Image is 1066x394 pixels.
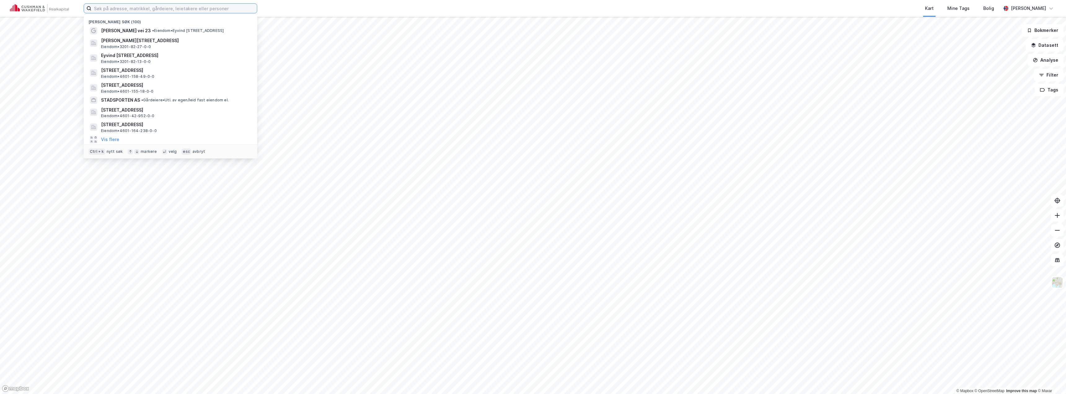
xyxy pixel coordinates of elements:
[101,82,250,89] span: [STREET_ADDRESS]
[101,37,250,44] span: [PERSON_NAME][STREET_ADDRESS]
[84,15,257,26] div: [PERSON_NAME] søk (100)
[101,136,119,143] button: Vis flere
[192,149,205,154] div: avbryt
[1051,277,1063,288] img: Z
[101,89,154,94] span: Eiendom • 4601-155-18-0-0
[975,389,1005,393] a: OpenStreetMap
[101,52,250,59] span: Eyvind [STREET_ADDRESS]
[1026,39,1064,51] button: Datasett
[141,98,143,102] span: •
[101,59,151,64] span: Eiendom • 3201-82-13-0-0
[107,149,123,154] div: nytt søk
[1035,84,1064,96] button: Tags
[1011,5,1046,12] div: [PERSON_NAME]
[101,67,250,74] span: [STREET_ADDRESS]
[101,27,151,34] span: [PERSON_NAME] vei 23
[152,28,154,33] span: •
[956,389,973,393] a: Mapbox
[182,148,191,155] div: esc
[101,106,250,114] span: [STREET_ADDRESS]
[101,74,155,79] span: Eiendom • 4601-158-49-0-0
[947,5,970,12] div: Mine Tags
[1034,69,1064,81] button: Filter
[101,113,155,118] span: Eiendom • 4601-42-952-0-0
[101,96,140,104] span: STADSPORTEN AS
[1022,24,1064,37] button: Bokmerker
[169,149,177,154] div: velg
[91,4,257,13] input: Søk på adresse, matrikkel, gårdeiere, leietakere eller personer
[925,5,934,12] div: Kart
[10,4,69,13] img: cushman-wakefield-realkapital-logo.202ea83816669bd177139c58696a8fa1.svg
[1028,54,1064,66] button: Analyse
[1035,364,1066,394] iframe: Chat Widget
[152,28,224,33] span: Eiendom • Eyvind [STREET_ADDRESS]
[89,148,105,155] div: Ctrl + k
[1006,389,1037,393] a: Improve this map
[1035,364,1066,394] div: Kontrollprogram for chat
[101,121,250,128] span: [STREET_ADDRESS]
[101,128,157,133] span: Eiendom • 4601-164-238-0-0
[983,5,994,12] div: Bolig
[2,385,29,392] a: Mapbox homepage
[141,98,229,103] span: Gårdeiere • Utl. av egen/leid fast eiendom el.
[101,44,151,49] span: Eiendom • 3201-82-27-0-0
[141,149,157,154] div: markere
